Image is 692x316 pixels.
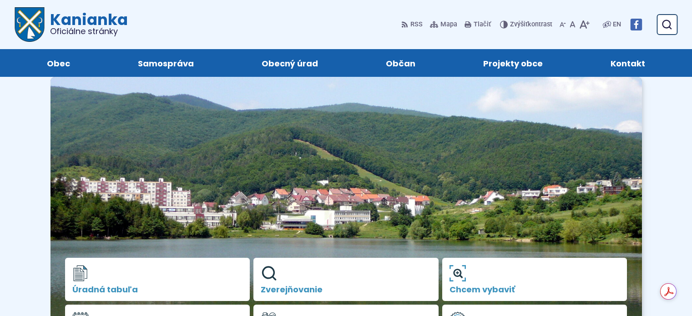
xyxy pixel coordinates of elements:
[428,15,459,34] a: Mapa
[474,21,491,29] span: Tlačiť
[401,15,424,34] a: RSS
[483,49,543,77] span: Projekty obce
[138,49,194,77] span: Samospráva
[15,7,45,42] img: Prejsť na domovskú stránku
[586,49,670,77] a: Kontakt
[450,285,620,294] span: Chcem vybaviť
[500,15,554,34] button: Zvýšiťkontrast
[611,19,623,30] a: EN
[510,20,528,28] span: Zvýšiť
[113,49,218,77] a: Samospráva
[510,21,552,29] span: kontrast
[611,49,645,77] span: Kontakt
[459,49,568,77] a: Projekty obce
[15,7,128,42] a: Logo Kanianka, prejsť na domovskú stránku.
[65,258,250,301] a: Úradná tabuľa
[47,49,70,77] span: Obec
[22,49,95,77] a: Obec
[463,15,493,34] button: Tlačiť
[261,285,431,294] span: Zverejňovanie
[72,285,243,294] span: Úradná tabuľa
[45,12,128,35] h1: Kanianka
[558,15,568,34] button: Zmenšiť veľkosť písma
[386,49,415,77] span: Občan
[237,49,343,77] a: Obecný úrad
[361,49,440,77] a: Občan
[630,19,642,30] img: Prejsť na Facebook stránku
[410,19,423,30] span: RSS
[253,258,439,301] a: Zverejňovanie
[613,19,621,30] span: EN
[262,49,318,77] span: Obecný úrad
[577,15,591,34] button: Zväčšiť veľkosť písma
[442,258,627,301] a: Chcem vybaviť
[568,15,577,34] button: Nastaviť pôvodnú veľkosť písma
[440,19,457,30] span: Mapa
[50,27,128,35] span: Oficiálne stránky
